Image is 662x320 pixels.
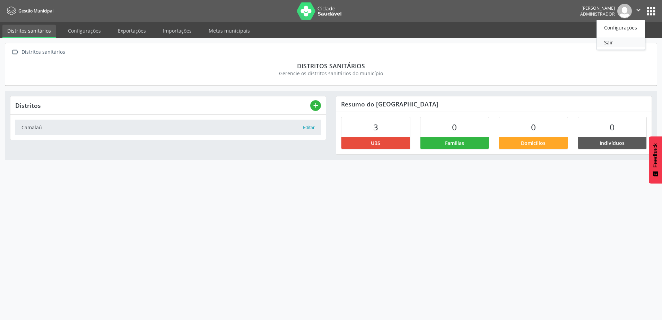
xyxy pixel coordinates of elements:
[597,37,645,47] a: Sair
[521,139,546,147] span: Domicílios
[617,4,632,18] img: img
[310,100,321,111] button: add
[158,25,197,37] a: Importações
[15,120,321,135] a: Camalaú Editar
[652,143,659,167] span: Feedback
[373,121,378,133] span: 3
[600,139,625,147] span: Indivíduos
[649,136,662,183] button: Feedback - Mostrar pesquisa
[596,20,645,50] ul: 
[597,23,645,32] a: Configurações
[632,4,645,18] button: 
[15,62,647,70] div: Distritos sanitários
[371,139,380,147] span: UBS
[5,5,53,17] a: Gestão Municipal
[63,25,106,37] a: Configurações
[20,47,66,57] div: Distritos sanitários
[531,121,536,133] span: 0
[10,47,66,57] a:  Distritos sanitários
[2,25,56,38] a: Distritos sanitários
[204,25,255,37] a: Metas municipais
[21,124,303,131] div: Camalaú
[580,5,615,11] div: [PERSON_NAME]
[610,121,615,133] span: 0
[10,47,20,57] i: 
[113,25,151,37] a: Exportações
[336,96,652,112] div: Resumo do [GEOGRAPHIC_DATA]
[445,139,464,147] span: Famílias
[645,5,657,17] button: apps
[452,121,457,133] span: 0
[303,124,315,131] button: Editar
[580,11,615,17] span: Administrador
[635,6,642,14] i: 
[18,8,53,14] span: Gestão Municipal
[312,102,320,109] i: add
[15,102,310,109] div: Distritos
[15,70,647,77] div: Gerencie os distritos sanitários do município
